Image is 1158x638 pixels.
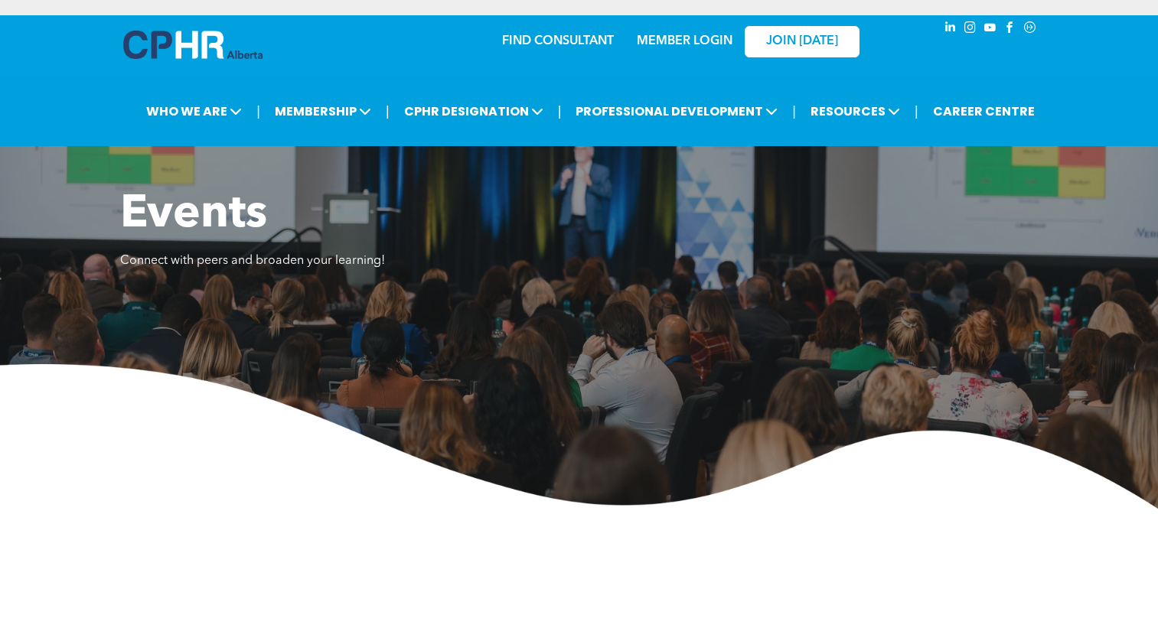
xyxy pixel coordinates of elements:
[256,96,260,127] li: |
[400,97,548,125] span: CPHR DESIGNATION
[806,97,905,125] span: RESOURCES
[637,35,732,47] a: MEMBER LOGIN
[962,19,979,40] a: instagram
[123,31,263,59] img: A blue and white logo for cp alberta
[270,97,376,125] span: MEMBERSHIP
[928,97,1039,125] a: CAREER CENTRE
[142,97,246,125] span: WHO WE ARE
[915,96,918,127] li: |
[792,96,796,127] li: |
[766,34,838,49] span: JOIN [DATE]
[982,19,999,40] a: youtube
[571,97,782,125] span: PROFESSIONAL DEVELOPMENT
[1002,19,1019,40] a: facebook
[386,96,390,127] li: |
[502,35,614,47] a: FIND CONSULTANT
[120,192,267,238] span: Events
[1022,19,1039,40] a: Social network
[745,26,860,57] a: JOIN [DATE]
[558,96,562,127] li: |
[120,255,385,267] span: Connect with peers and broaden your learning!
[942,19,959,40] a: linkedin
